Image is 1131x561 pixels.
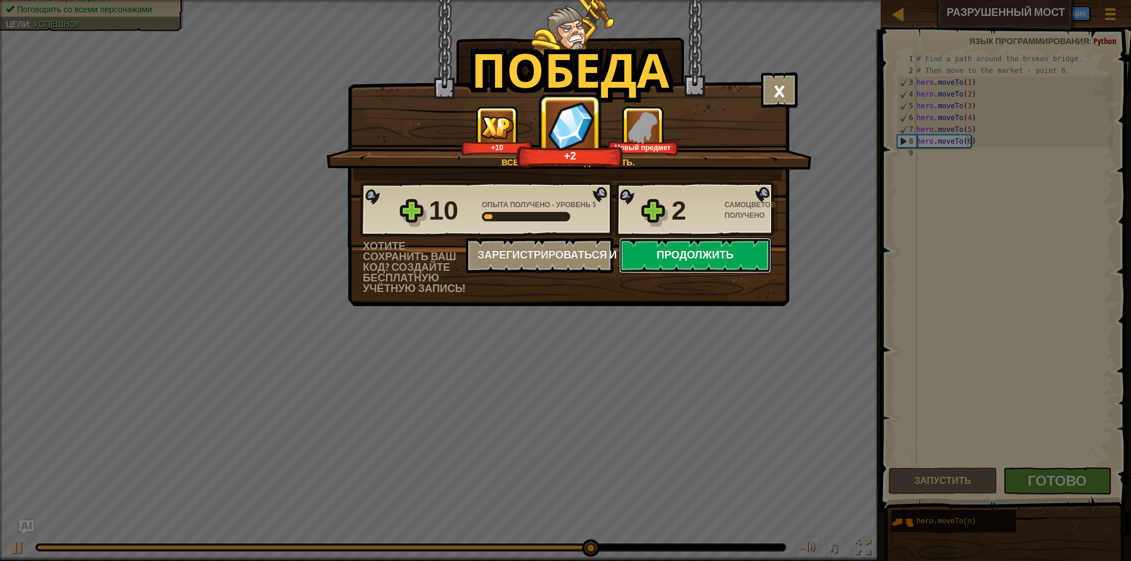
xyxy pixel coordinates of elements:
span: 5 [593,200,596,210]
div: +10 [464,143,530,152]
div: Новый предмет [610,143,676,152]
div: 10 [429,192,475,230]
div: Всегда есть обходной путь. [382,157,754,168]
img: Опыта получено [481,116,514,139]
div: Хотите сохранить ваш код? Создайте бесплатную учётную запись! [363,241,466,294]
img: Самоцветов получено [542,97,600,155]
button: × [761,72,798,108]
img: Новый предмет [627,111,659,144]
div: - [482,200,596,210]
button: Продолжить [619,238,771,273]
h1: Победа [471,44,669,95]
div: Самоцветов получено [725,200,778,221]
button: Зарегистрироваться и сохранить [466,238,613,273]
span: Опыта получено [482,200,552,210]
div: 2 [672,192,717,230]
div: +2 [520,149,620,162]
span: Уровень [554,200,593,210]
